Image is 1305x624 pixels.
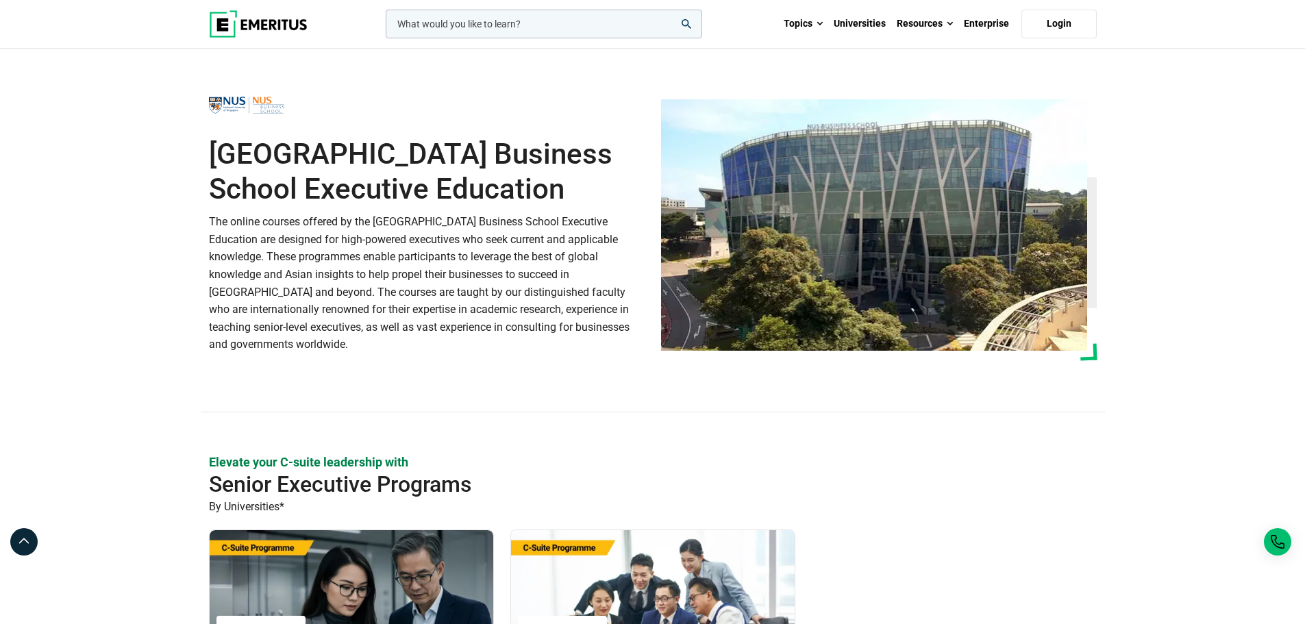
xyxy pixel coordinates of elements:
p: Elevate your C-suite leadership with [209,453,1097,471]
a: Login [1021,10,1097,38]
p: By Universities* [209,498,1097,516]
p: The online courses offered by the [GEOGRAPHIC_DATA] Business School Executive Education are desig... [209,213,645,353]
img: National University of Singapore Business School Executive Education [209,90,284,121]
img: National University of Singapore Business School Executive Education [661,99,1087,351]
h1: [GEOGRAPHIC_DATA] Business School Executive Education [209,137,645,206]
input: woocommerce-product-search-field-0 [386,10,702,38]
h2: Senior Executive Programs [209,471,1008,498]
